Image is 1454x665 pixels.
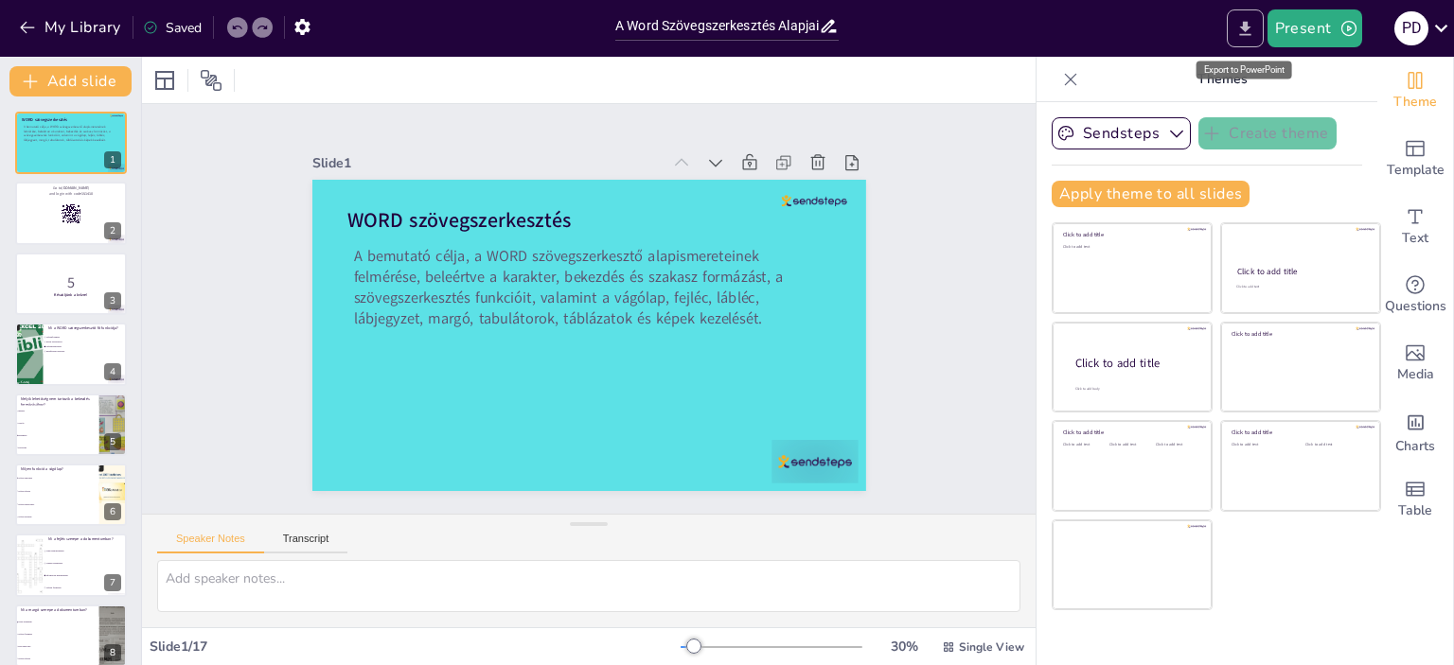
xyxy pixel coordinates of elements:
p: Go to [21,185,121,191]
span: Képek szerkesztése [46,341,98,343]
button: Transcript [264,533,348,553]
span: Szöveg keresése [18,516,98,518]
div: Get real-time input from your audience [1377,261,1453,329]
div: Slide 1 / 17 [150,638,681,656]
strong: Készüljünk a kvízre! [54,292,87,297]
div: 6 [104,503,121,520]
p: Mi a fejléc szerepe a dokumentumban? [48,537,121,543]
div: 7 [104,574,121,591]
div: https://cdn.sendsteps.com/images/logo/sendsteps_logo_white.pnghttps://cdn.sendsteps.com/images/lo... [15,323,127,385]
span: Oldal elrendezés [18,621,98,622]
div: Click to add title [1063,231,1198,238]
div: Click to add text [1156,443,1198,447]
span: Position [200,69,222,92]
span: Betűméret [18,434,98,436]
div: Click to add title [1232,429,1367,436]
span: A bemutató célja, a WORD szövegszerkesztő alapismereteinek felmérése, beleértve a karakter, bekez... [359,176,787,381]
span: Szövegszerkesztés [46,345,98,347]
button: Present [1268,9,1362,47]
div: Click to add text [1109,443,1152,447]
span: Text [1402,228,1428,249]
div: Click to add text [1063,443,1106,447]
span: Szöveg formázása [46,586,126,588]
div: Add a table [1377,465,1453,534]
span: Oldal szám megadása [46,551,126,552]
div: Slide 1 [368,76,706,201]
div: P D [1394,11,1428,45]
div: Click to add title [1063,429,1198,436]
span: Template [1387,160,1445,181]
div: 7 [15,534,127,596]
div: Click to add title [1075,355,1197,371]
div: 8 [104,644,121,661]
button: P D [1394,9,1428,47]
span: Kép elhelyezés [18,645,98,647]
div: Add text boxes [1377,193,1453,261]
strong: WORD szövegszerkesztés [22,117,67,123]
button: Apply theme to all slides [1052,181,1250,207]
span: Szöveg másolása [18,477,98,479]
p: Melyik lehetőség nem tartozik a bekezdés formázásához? [21,396,94,407]
div: Export to PowerPoint [1197,61,1292,79]
div: Layout [150,65,180,96]
div: https://cdn.sendsteps.com/images/logo/sendsteps_logo_white.pnghttps://cdn.sendsteps.com/images/lo... [15,394,127,456]
p: Mi a WORD szövegszerkesztő fő funkciója? [48,325,121,331]
p: 5 [21,272,121,293]
div: Change the overall theme [1377,57,1453,125]
span: Szöveg áthelyezése [18,503,98,505]
div: 3 [104,292,121,309]
button: Export to PowerPoint [1227,9,1264,47]
p: Themes [1086,57,1358,102]
div: Click to add text [1232,443,1291,447]
div: Add charts and graphs [1377,397,1453,465]
span: Charts [1395,436,1435,457]
span: Table [1398,500,1432,521]
div: https://cdn.sendsteps.com/images/logo/sendsteps_logo_white.pnghttps://cdn.sendsteps.com/images/lo... [15,182,127,244]
strong: WORD szövegszerkesztés [381,137,603,233]
span: Felsorolás [18,446,98,448]
div: 2 [104,222,121,239]
span: Sorköz [18,422,98,424]
span: Címkék létrehozása [46,563,126,565]
div: Click to add title [1232,330,1367,338]
div: 1 [104,151,121,168]
span: A bemutató célja, a WORD szövegszerkesztő alapismereteinek felmérése, beleértve a karakter, bekez... [24,125,111,142]
button: Add slide [9,66,132,96]
span: Hangfelvétel készítése [46,350,98,352]
span: Questions [1385,296,1446,317]
span: Szövegformázás [46,337,98,339]
p: Mi a margó szerepe a dokumentumban? [21,607,94,613]
strong: [DOMAIN_NAME] [62,185,89,190]
div: Saved [143,19,202,37]
span: Single View [959,639,1024,655]
span: Igazítás [18,410,98,411]
div: Click to add text [1236,285,1362,289]
div: Click to add body [1075,386,1195,391]
button: My Library [14,12,129,43]
div: Add images, graphics, shapes or video [1377,329,1453,397]
div: Click to add text [1063,245,1198,250]
input: Insert title [615,12,819,40]
p: and login with code [21,190,121,196]
p: Milyen funkció a vágólap? [21,466,94,472]
span: Szöveg formázás [18,633,98,635]
span: Media [1397,364,1434,385]
span: Szöveg törlése [18,657,98,659]
button: Create theme [1198,117,1337,149]
div: 4 [104,363,121,380]
div: 30 % [881,638,927,656]
button: Sendsteps [1052,117,1191,149]
button: Speaker Notes [157,533,264,553]
div: Add ready made slides [1377,125,1453,193]
div: https://cdn.sendsteps.com/images/logo/sendsteps_logo_white.pnghttps://cdn.sendsteps.com/images/lo... [15,464,127,526]
div: Click to add text [1305,443,1365,447]
span: Információk megjelenítése [46,575,126,577]
div: 5 [104,433,121,450]
div: Click to add title [1237,266,1363,277]
div: https://cdn.sendsteps.com/images/logo/sendsteps_logo_white.pnghttps://cdn.sendsteps.com/images/lo... [15,112,127,174]
div: https://cdn.sendsteps.com/images/logo/sendsteps_logo_white.pnghttps://cdn.sendsteps.com/images/lo... [15,253,127,315]
span: Szöveg törlése [18,490,98,492]
span: Theme [1393,92,1437,113]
